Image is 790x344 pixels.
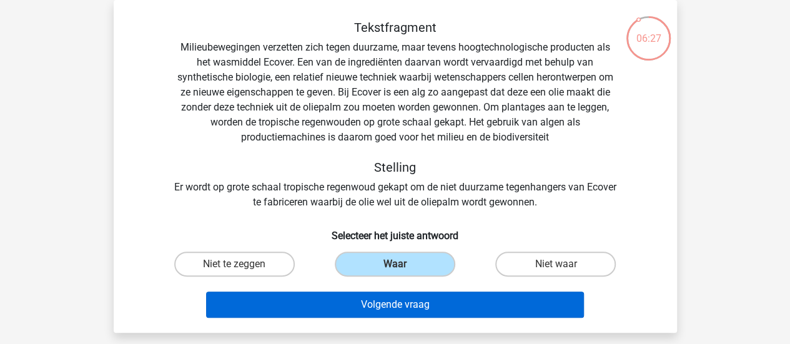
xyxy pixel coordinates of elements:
button: Volgende vraag [206,292,584,318]
h6: Selecteer het juiste antwoord [134,220,657,242]
div: 06:27 [625,15,672,46]
div: Milieubewegingen verzetten zich tegen duurzame, maar tevens hoogtechnologische producten als het ... [134,20,657,210]
label: Niet waar [495,252,616,277]
h5: Stelling [174,160,617,175]
label: Niet te zeggen [174,252,295,277]
h5: Tekstfragment [174,20,617,35]
label: Waar [335,252,455,277]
